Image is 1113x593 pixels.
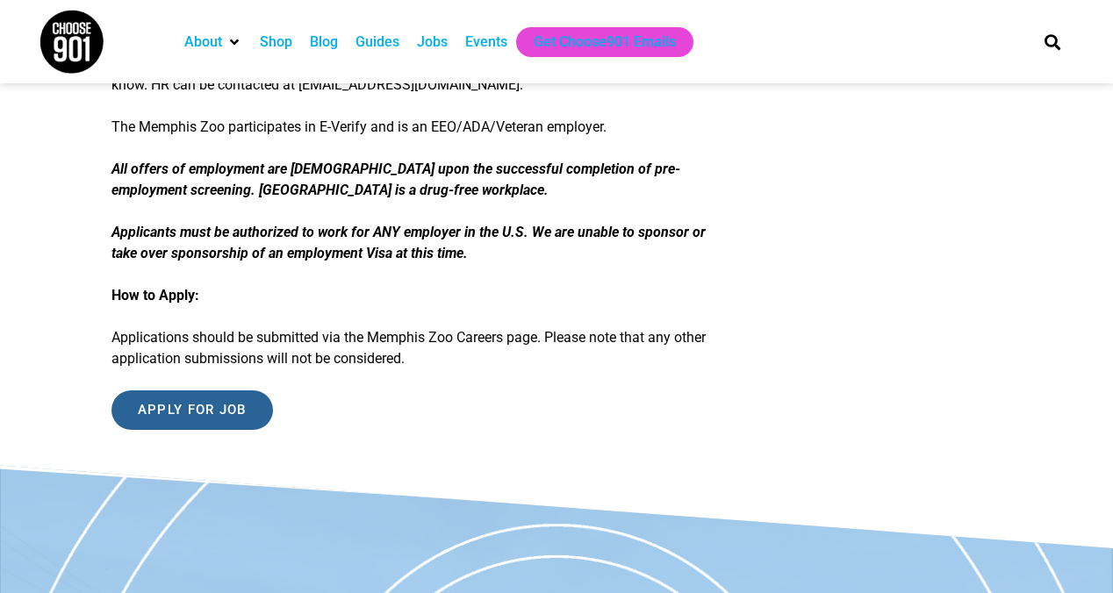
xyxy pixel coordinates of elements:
div: Search [1038,27,1067,56]
strong: Applicants must be authorized to work for ANY employer in the U.S. We are unable to sponsor or ta... [111,224,706,261]
a: About [184,32,222,53]
a: Shop [260,32,292,53]
strong: All offers of employment are [DEMOGRAPHIC_DATA] upon the successful completion of pre-employment ... [111,161,680,198]
strong: How to Apply: [111,287,199,304]
a: Jobs [417,32,448,53]
p: The Memphis Zoo participates in E-Verify and is an EEO/ADA/Veteran employer. [111,117,713,138]
nav: Main nav [176,27,1015,57]
div: About [176,27,251,57]
a: Get Choose901 Emails [534,32,676,53]
a: Blog [310,32,338,53]
a: Events [465,32,507,53]
a: Guides [355,32,399,53]
p: Applications should be submitted via the Memphis Zoo Careers page. Please note that any other app... [111,327,713,369]
input: Apply for job [111,390,273,430]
